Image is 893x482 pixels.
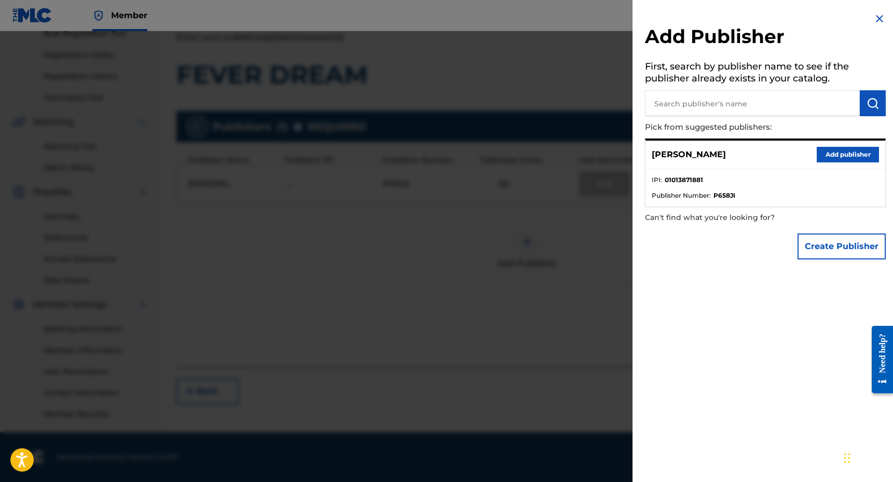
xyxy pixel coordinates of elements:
img: MLC Logo [12,8,52,23]
iframe: Resource Center [864,317,893,403]
span: Publisher Number : [652,191,711,200]
strong: 01013871881 [665,175,703,185]
p: Pick from suggested publishers: [645,116,827,139]
img: Top Rightsholder [92,9,105,22]
img: Search Works [867,97,879,109]
input: Search publisher's name [645,90,860,116]
button: Create Publisher [798,233,886,259]
iframe: Chat Widget [841,432,893,482]
div: Drag [844,443,850,474]
h2: Add Publisher [645,25,886,51]
strong: P658JI [713,191,735,200]
button: Add publisher [817,147,879,162]
span: IPI : [652,175,662,185]
span: Member [111,9,147,21]
h5: First, search by publisher name to see if the publisher already exists in your catalog. [645,58,886,90]
p: [PERSON_NAME] [652,148,726,161]
p: Can't find what you're looking for? [645,207,827,228]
